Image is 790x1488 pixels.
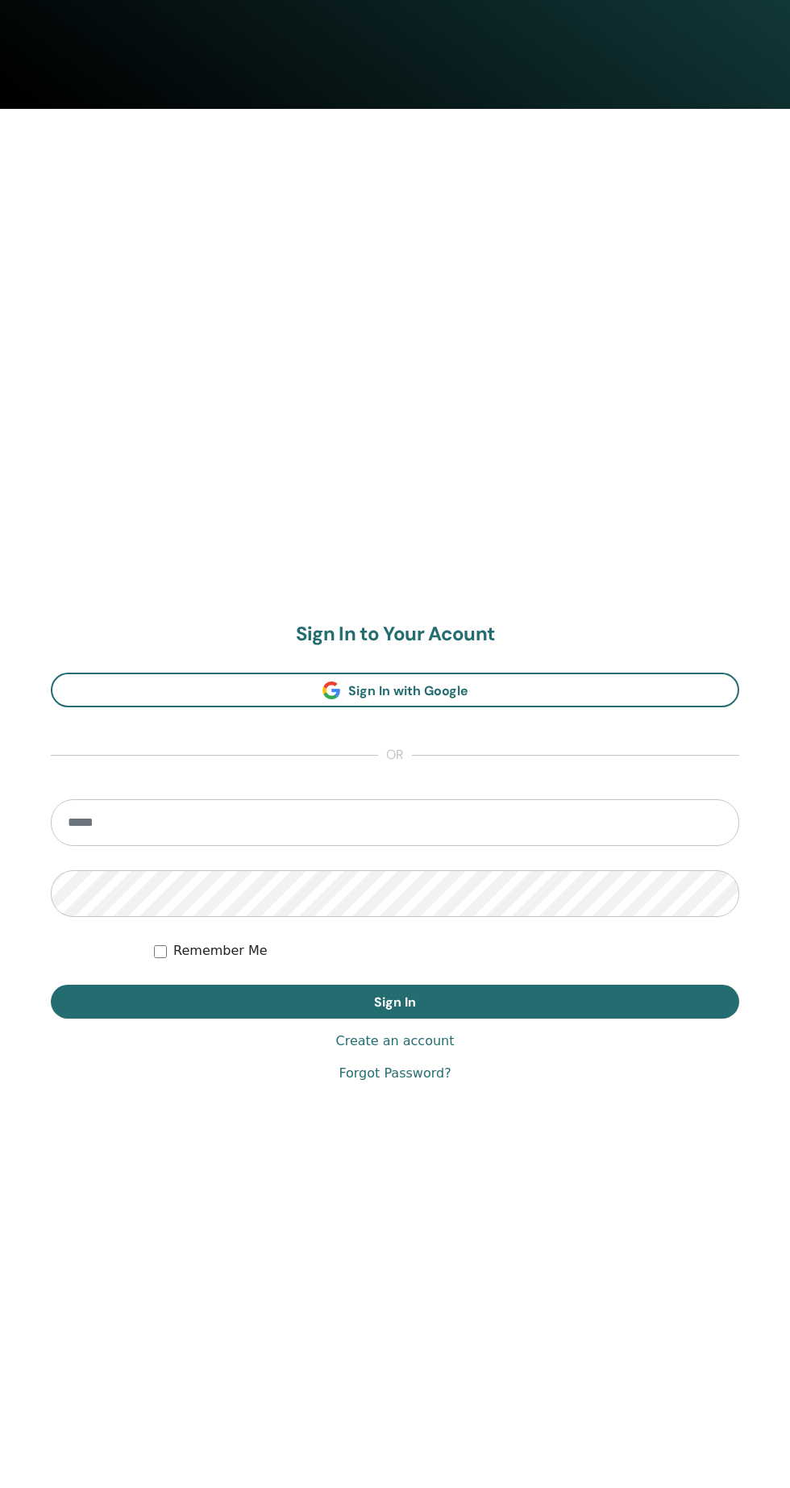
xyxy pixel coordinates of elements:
a: Sign In with Google [51,673,739,707]
span: or [378,746,412,765]
a: Forgot Password? [339,1064,451,1083]
span: Sign In with Google [348,682,468,699]
span: Sign In [374,994,416,1011]
button: Sign In [51,985,739,1019]
a: Create an account [335,1032,454,1051]
h2: Sign In to Your Acount [51,623,739,646]
div: Keep me authenticated indefinitely or until I manually logout [154,941,739,961]
label: Remember Me [173,941,268,961]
